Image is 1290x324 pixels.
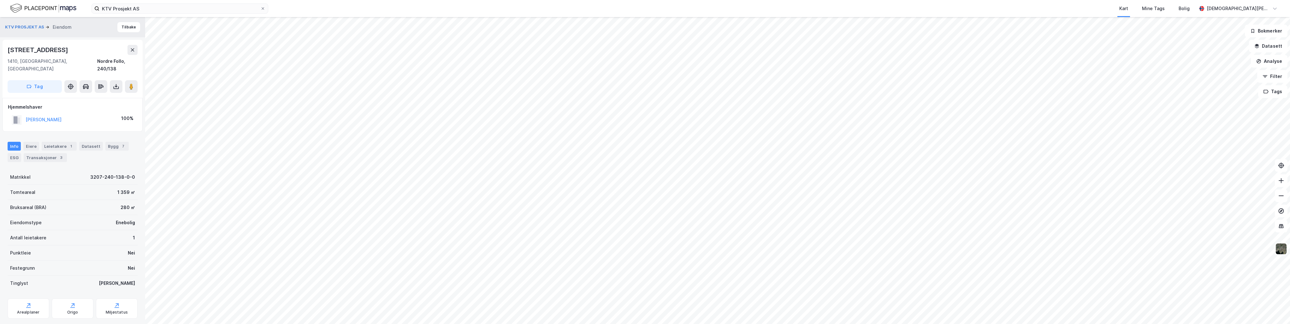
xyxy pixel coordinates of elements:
div: 3 [58,154,64,161]
div: 7 [120,143,126,149]
div: 100% [121,115,133,122]
button: KTV PROSJEKT AS [5,24,45,30]
div: Datasett [79,142,103,151]
div: [DEMOGRAPHIC_DATA][PERSON_NAME] [1207,5,1270,12]
div: Bruksareal (BRA) [10,204,46,211]
button: Datasett [1249,40,1287,52]
img: 9k= [1275,243,1287,255]
button: Tags [1258,85,1287,98]
div: Mine Tags [1142,5,1165,12]
div: Enebolig [116,219,135,226]
div: Hjemmelshaver [8,103,137,111]
div: Matrikkel [10,173,31,181]
div: Bygg [105,142,129,151]
div: Eiere [23,142,39,151]
div: Nei [128,264,135,272]
div: Kart [1119,5,1128,12]
div: Info [8,142,21,151]
button: Bokmerker [1245,25,1287,37]
div: Arealplaner [17,310,39,315]
div: 3207-240-138-0-0 [90,173,135,181]
iframe: Chat Widget [1258,294,1290,324]
div: Punktleie [10,249,31,257]
div: ESG [8,153,21,162]
div: Bolig [1179,5,1190,12]
button: Tag [8,80,62,93]
div: Origo [67,310,78,315]
div: 1 [68,143,74,149]
div: Transaksjoner [24,153,67,162]
div: Antall leietakere [10,234,46,242]
div: 1 359 ㎡ [117,189,135,196]
div: Tinglyst [10,279,28,287]
div: Miljøstatus [106,310,128,315]
button: Analyse [1251,55,1287,68]
div: Eiendomstype [10,219,42,226]
div: Nordre Follo, 240/138 [97,57,138,73]
div: [PERSON_NAME] [99,279,135,287]
input: Søk på adresse, matrikkel, gårdeiere, leietakere eller personer [99,4,260,13]
div: 1410, [GEOGRAPHIC_DATA], [GEOGRAPHIC_DATA] [8,57,97,73]
div: Festegrunn [10,264,35,272]
div: Leietakere [42,142,77,151]
div: Tomteareal [10,189,35,196]
div: 1 [133,234,135,242]
div: [STREET_ADDRESS] [8,45,69,55]
div: Nei [128,249,135,257]
img: logo.f888ab2527a4732fd821a326f86c7f29.svg [10,3,76,14]
button: Filter [1257,70,1287,83]
div: 280 ㎡ [121,204,135,211]
button: Tilbake [117,22,140,32]
div: Eiendom [53,23,72,31]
